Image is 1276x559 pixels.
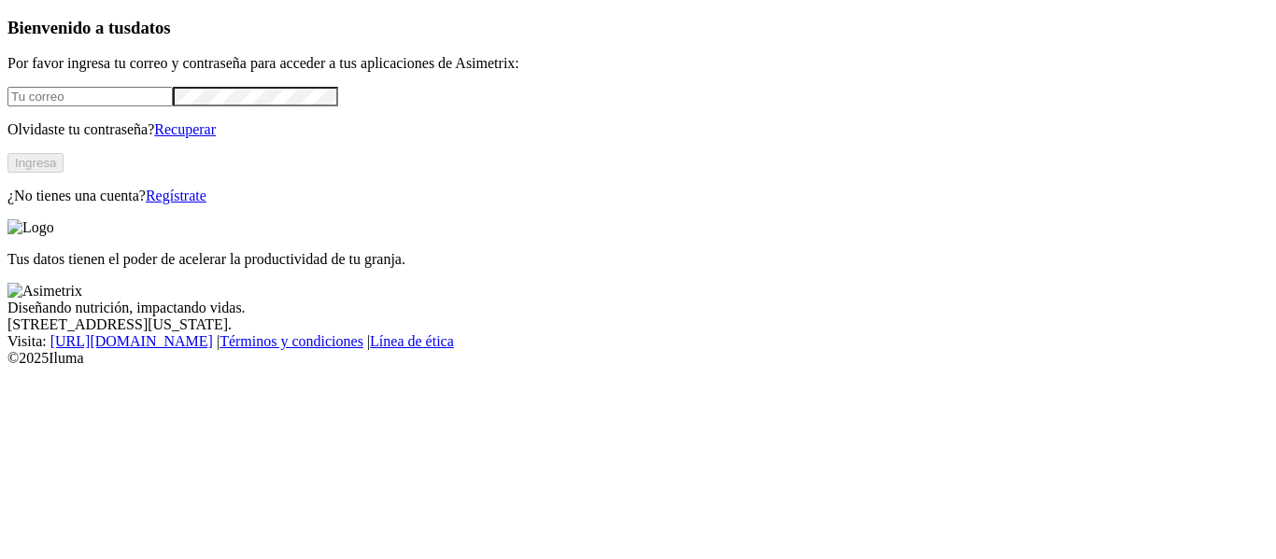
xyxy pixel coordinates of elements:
[7,350,1269,367] div: © 2025 Iluma
[131,18,171,37] span: datos
[7,300,1269,316] div: Diseñando nutrición, impactando vidas.
[220,333,363,349] a: Términos y condiciones
[370,333,454,349] a: Línea de ética
[7,316,1269,333] div: [STREET_ADDRESS][US_STATE].
[7,283,82,300] img: Asimetrix
[154,121,216,137] a: Recuperar
[7,55,1269,72] p: Por favor ingresa tu correo y contraseña para acceder a tus aplicaciones de Asimetrix:
[7,87,173,106] input: Tu correo
[7,333,1269,350] div: Visita : | |
[7,219,54,236] img: Logo
[7,251,1269,268] p: Tus datos tienen el poder de acelerar la productividad de tu granja.
[146,188,206,203] a: Regístrate
[7,121,1269,138] p: Olvidaste tu contraseña?
[50,333,213,349] a: [URL][DOMAIN_NAME]
[7,188,1269,204] p: ¿No tienes una cuenta?
[7,153,64,173] button: Ingresa
[7,18,1269,38] h3: Bienvenido a tus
